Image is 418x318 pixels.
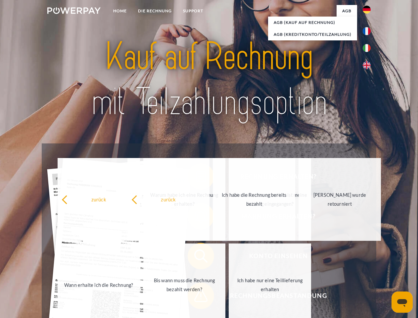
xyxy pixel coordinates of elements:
[63,32,355,127] img: title-powerpay_de.svg
[363,44,371,52] img: it
[268,17,357,28] a: AGB (Kauf auf Rechnung)
[337,5,357,17] a: agb
[147,276,222,294] div: Bis wann muss die Rechnung bezahlt werden?
[177,5,209,17] a: SUPPORT
[62,280,136,289] div: Wann erhalte ich die Rechnung?
[217,190,291,208] div: Ich habe die Rechnung bereits bezahlt
[62,195,136,204] div: zurück
[363,27,371,35] img: fr
[268,28,357,40] a: AGB (Kreditkonto/Teilzahlung)
[233,276,307,294] div: Ich habe nur eine Teillieferung erhalten
[131,195,206,204] div: zurück
[363,61,371,69] img: en
[363,6,371,14] img: de
[132,5,177,17] a: DIE RECHNUNG
[302,190,377,208] div: [PERSON_NAME] wurde retourniert
[392,291,413,313] iframe: Schaltfläche zum Öffnen des Messaging-Fensters
[47,7,101,14] img: logo-powerpay-white.svg
[108,5,132,17] a: Home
